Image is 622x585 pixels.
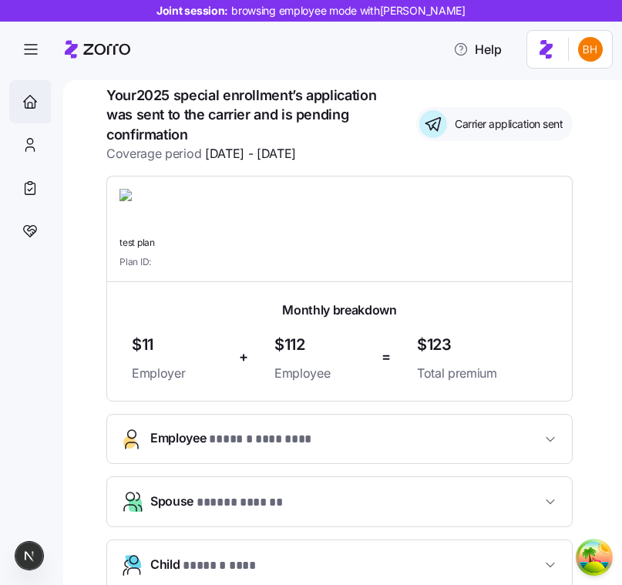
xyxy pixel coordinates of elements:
span: Coverage period [106,144,296,163]
span: test plan [119,237,560,250]
h1: Your 2025 special enrollment ’s application was sent to the carrier and is pending confirmation [106,86,404,144]
span: Employer [132,364,227,383]
span: + [239,346,248,368]
span: Employee [150,429,319,449]
span: Child [150,555,261,576]
button: Open Tanstack query devtools [579,542,610,573]
span: Total premium [417,364,547,383]
span: Joint session: [156,3,466,18]
span: [DATE] - [DATE] [205,144,296,163]
span: Employee [274,364,369,383]
span: Help [453,40,502,59]
span: browsing employee mode with [PERSON_NAME] [231,3,466,18]
img: Ambetter [119,189,230,224]
span: = [382,346,391,368]
span: $112 [274,332,369,358]
span: $11 [132,332,227,358]
span: $123 [417,332,547,358]
img: 4c75172146ef2474b9d2df7702cc87ce [578,37,603,62]
button: Help [441,34,514,65]
span: Monthly breakdown [282,301,397,320]
span: Spouse [150,492,286,513]
span: Plan ID: [119,255,151,268]
span: Carrier application sent [450,116,563,132]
